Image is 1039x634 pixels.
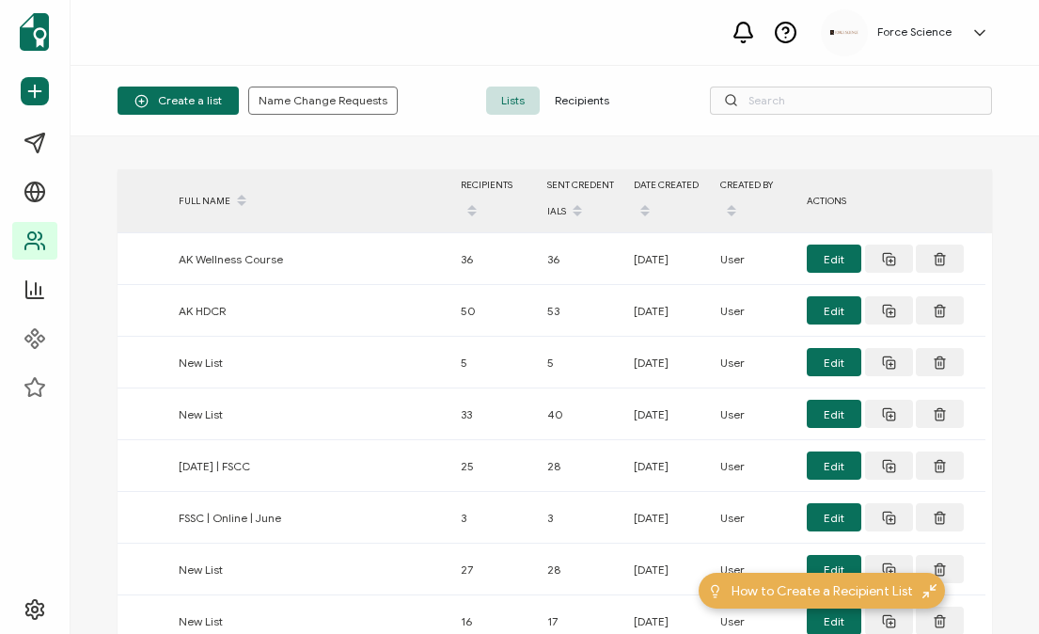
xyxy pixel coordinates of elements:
img: minimize-icon.svg [922,584,937,598]
div: New List [169,352,451,373]
div: FSSC | Online | June [169,507,451,529]
div: [DATE] [624,455,711,477]
button: Edit [807,400,861,428]
div: New List [169,404,451,425]
button: Edit [807,245,861,273]
div: 50 [451,300,538,322]
div: 40 [538,404,624,425]
div: 36 [451,248,538,270]
div: AK HDCR [169,300,451,322]
button: Name Change Requests [248,87,398,115]
div: User [711,559,797,580]
div: SENT CREDENTIALS [538,174,624,228]
div: New List [169,559,451,580]
span: Recipients [540,87,624,115]
div: [DATE] [624,352,711,373]
div: 3 [538,507,624,529]
div: 27 [451,559,538,580]
div: 28 [538,455,624,477]
div: 17 [538,610,624,632]
div: FULL NAME [169,185,451,217]
span: Create a list [134,94,222,108]
div: [DATE] [624,610,711,632]
div: New List [169,610,451,632]
div: 16 [451,610,538,632]
img: sertifier-logomark-colored.svg [20,13,49,51]
div: AK Wellness Course [169,248,451,270]
img: d96c2383-09d7-413e-afb5-8f6c84c8c5d6.png [830,30,858,35]
div: 53 [538,300,624,322]
div: 33 [451,404,538,425]
div: 25 [451,455,538,477]
div: 36 [538,248,624,270]
button: Edit [807,348,861,376]
span: Name Change Requests [259,95,387,106]
button: Create a list [118,87,239,115]
div: [DATE] [624,559,711,580]
button: Edit [807,452,861,480]
div: User [711,352,797,373]
div: [DATE] [624,300,711,322]
div: ACTIONS [797,190,985,212]
div: [DATE] | FSCC [169,455,451,477]
div: [DATE] [624,507,711,529]
button: Edit [807,503,861,531]
button: Edit [807,555,861,583]
input: Search [710,87,992,115]
div: RECIPIENTS [451,174,538,228]
div: CREATED BY [711,174,797,228]
div: DATE CREATED [624,174,711,228]
div: User [711,404,797,425]
span: How to Create a Recipient List [732,581,913,601]
div: 5 [451,352,538,373]
div: [DATE] [624,404,711,425]
div: User [711,507,797,529]
span: Lists [486,87,540,115]
div: User [711,300,797,322]
div: [DATE] [624,248,711,270]
div: 5 [538,352,624,373]
h5: Force Science [877,25,952,39]
button: Edit [807,296,861,325]
div: 3 [451,507,538,529]
div: 28 [538,559,624,580]
div: User [711,610,797,632]
div: User [711,248,797,270]
div: User [711,455,797,477]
